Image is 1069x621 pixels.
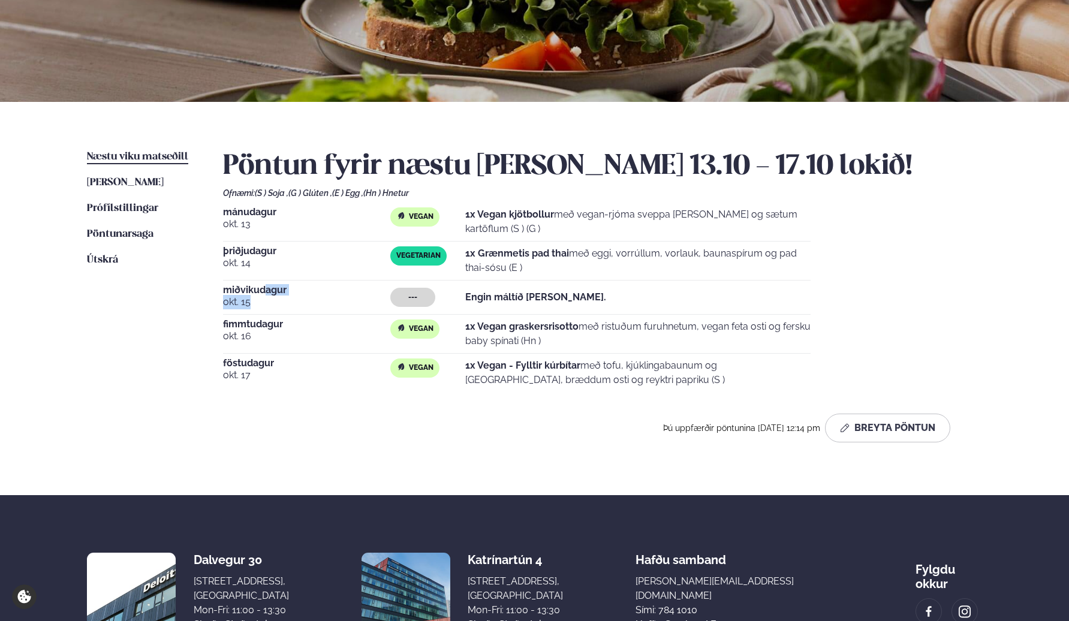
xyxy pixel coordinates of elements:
[223,150,982,183] h2: Pöntun fyrir næstu [PERSON_NAME] 13.10 - 17.10 lokið!
[922,605,935,619] img: image alt
[194,603,289,617] div: Mon-Fri: 11:00 - 13:30
[468,603,563,617] div: Mon-Fri: 11:00 - 13:30
[87,177,164,188] span: [PERSON_NAME]
[194,553,289,567] div: Dalvegur 30
[87,227,153,242] a: Pöntunarsaga
[396,251,441,261] span: Vegetarian
[465,319,811,348] p: með ristuðum furuhnetum, vegan feta osti og fersku baby spínati (Hn )
[465,358,811,387] p: með tofu, kjúklingabaunum og [GEOGRAPHIC_DATA], bræddum osti og reyktri papriku (S )
[465,248,569,259] strong: 1x Grænmetis pad thai
[663,423,820,433] span: Þú uppfærðir pöntunina [DATE] 12:14 pm
[636,543,726,567] span: Hafðu samband
[409,363,433,373] span: Vegan
[255,188,288,198] span: (S ) Soja ,
[825,414,950,442] button: Breyta Pöntun
[223,246,390,256] span: þriðjudagur
[194,574,289,603] div: [STREET_ADDRESS], [GEOGRAPHIC_DATA]
[465,321,579,332] strong: 1x Vegan graskersrisotto
[288,188,332,198] span: (G ) Glúten ,
[468,574,563,603] div: [STREET_ADDRESS], [GEOGRAPHIC_DATA]
[223,295,390,309] span: okt. 15
[396,211,406,221] img: Vegan.svg
[87,176,164,190] a: [PERSON_NAME]
[223,188,982,198] div: Ofnæmi:
[409,324,433,334] span: Vegan
[223,368,390,382] span: okt. 17
[223,358,390,368] span: föstudagur
[636,603,843,617] p: Sími: 784 1010
[408,293,417,302] span: ---
[465,207,811,236] p: með vegan-rjóma sveppa [PERSON_NAME] og sætum kartöflum (S ) (G )
[465,360,580,371] strong: 1x Vegan - Fylltir kúrbítar
[12,584,37,609] a: Cookie settings
[223,207,390,217] span: mánudagur
[223,256,390,270] span: okt. 14
[87,229,153,239] span: Pöntunarsaga
[87,150,188,164] a: Næstu viku matseðill
[409,212,433,222] span: Vegan
[465,291,606,303] strong: Engin máltíð [PERSON_NAME].
[465,246,811,275] p: með eggi, vorrúllum, vorlauk, baunaspírum og pad thai-sósu (E )
[396,323,406,333] img: Vegan.svg
[87,152,188,162] span: Næstu viku matseðill
[87,253,118,267] a: Útskrá
[223,319,390,329] span: fimmtudagur
[223,285,390,295] span: miðvikudagur
[468,553,563,567] div: Katrínartún 4
[223,217,390,231] span: okt. 13
[396,362,406,372] img: Vegan.svg
[958,605,971,619] img: image alt
[363,188,409,198] span: (Hn ) Hnetur
[87,255,118,265] span: Útskrá
[223,329,390,343] span: okt. 16
[916,553,982,591] div: Fylgdu okkur
[87,203,158,213] span: Prófílstillingar
[636,574,843,603] a: [PERSON_NAME][EMAIL_ADDRESS][DOMAIN_NAME]
[87,201,158,216] a: Prófílstillingar
[332,188,363,198] span: (E ) Egg ,
[465,209,554,220] strong: 1x Vegan kjötbollur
